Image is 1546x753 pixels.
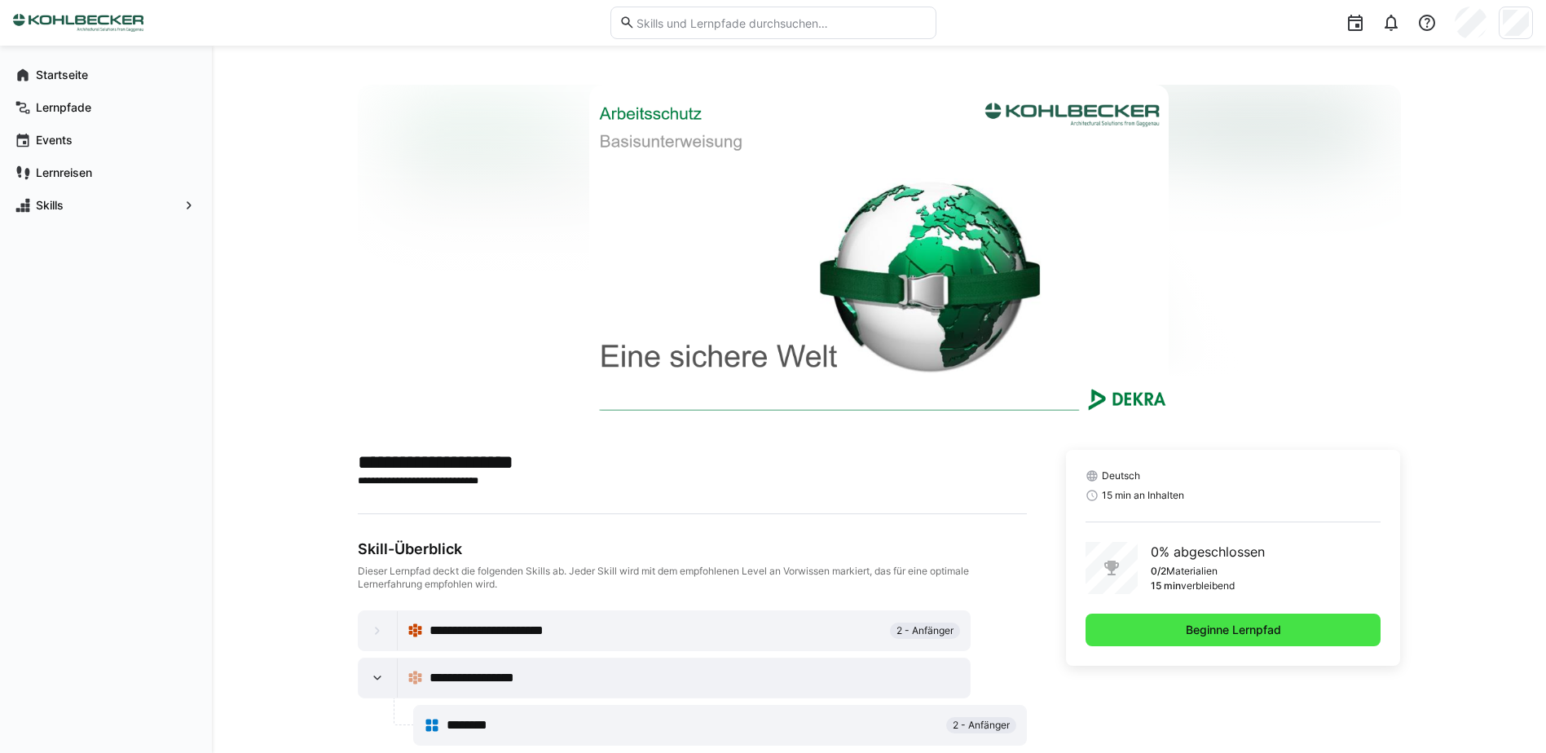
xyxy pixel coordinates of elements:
[358,540,1027,558] div: Skill-Überblick
[1086,614,1381,646] button: Beginne Lernpfad
[1151,542,1265,561] p: 0% abgeschlossen
[358,565,1027,591] div: Dieser Lernpfad deckt die folgenden Skills ab. Jeder Skill wird mit dem empfohlenen Level an Vorw...
[1102,469,1140,482] span: Deutsch
[1151,579,1181,592] p: 15 min
[1166,565,1218,578] p: Materialien
[1183,622,1284,638] span: Beginne Lernpfad
[1181,579,1235,592] p: verbleibend
[635,15,927,30] input: Skills und Lernpfade durchsuchen…
[1151,565,1166,578] p: 0/2
[896,624,954,637] span: 2 - Anfänger
[953,719,1010,732] span: 2 - Anfänger
[1102,489,1184,502] span: 15 min an Inhalten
